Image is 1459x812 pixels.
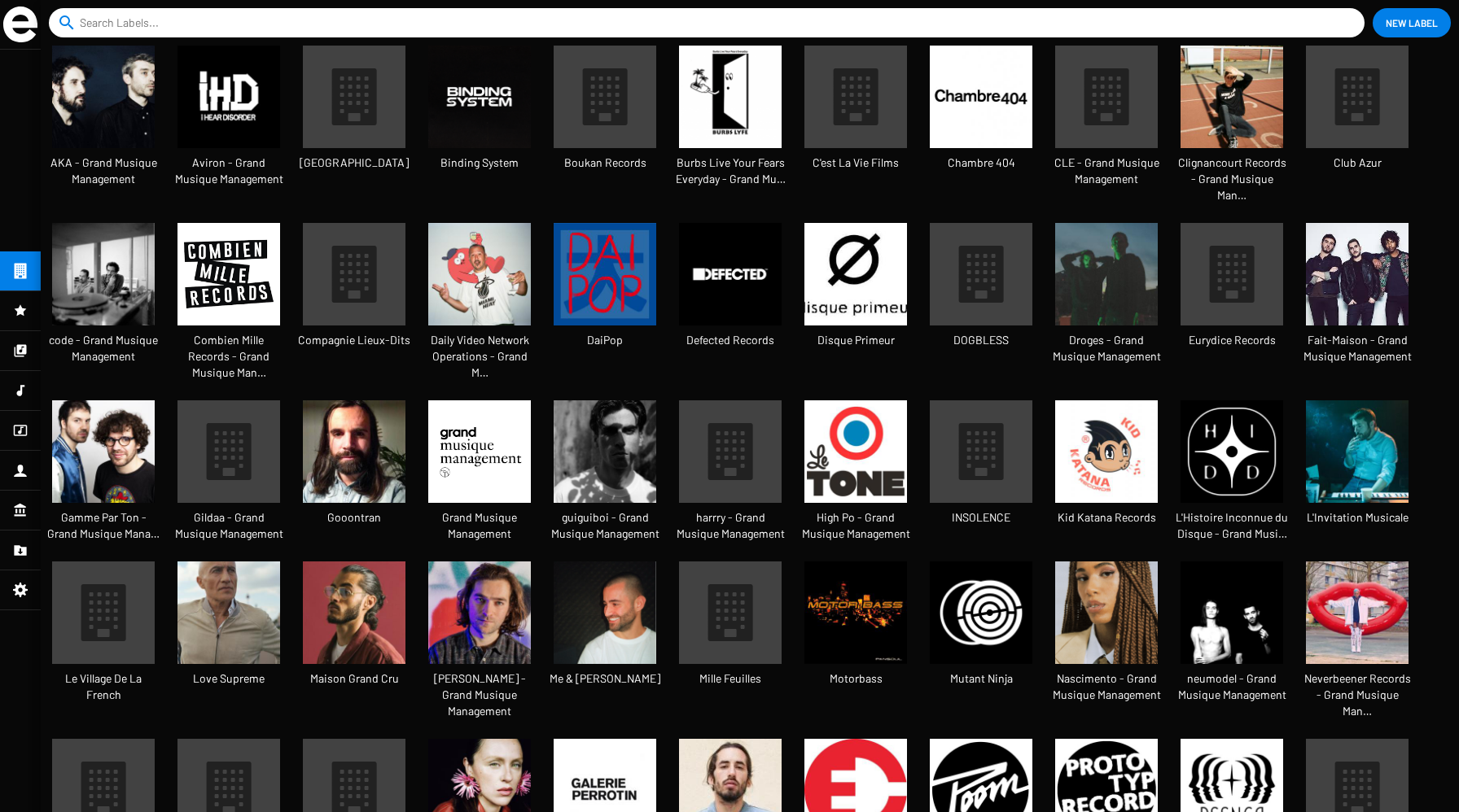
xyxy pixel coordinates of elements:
[166,561,291,706] a: Love Supreme
[542,223,668,368] a: DaiPop
[1295,223,1420,384] a: Fait-Maison - Grand Musique Management
[177,46,280,148] img: profile-pic_0.jpg
[52,223,155,325] img: Argentique-NB.jpg
[291,509,417,526] span: Gooontran
[428,46,531,148] img: logo_binding_system_psd_final_black.png
[41,223,166,384] a: code - Grand Musique Management
[166,509,291,542] span: Gildaa - Grand Musique Management
[554,223,656,325] img: L-1382110-1512472918-6202-jpeg.jpg
[41,509,166,542] span: Gamme Par Ton - Grand Musique Mana…
[1181,400,1283,503] img: HIDD_nb_500.jpg
[417,509,542,542] span: Grand Musique Management
[1055,400,1158,503] img: 0028544411_10.jpeg
[166,670,291,687] span: Love Supreme
[804,400,907,503] img: avatars-000195342118-aql7fg-t500x500.jpg
[41,670,166,703] span: Le Village De La French
[166,332,291,381] span: Combien Mille Records - Grand Musique Man…
[1386,8,1438,37] span: New Label
[1169,223,1295,368] a: Eurydice Records
[804,223,907,325] img: L-43574-1345722951-2832-jpeg.jpg
[793,223,918,368] a: Disque Primeur
[1055,223,1158,325] img: Droges7-Ines-Karma.jpg
[918,46,1044,190] a: Chambre 404
[1169,332,1295,348] span: Eurydice Records
[1044,509,1169,526] span: Kid Katana Records
[542,561,668,706] a: Me & [PERSON_NAME]
[166,46,291,207] a: Aviron - Grand Musique Management
[1295,670,1420,719] span: Neverbeener Records - Grand Musique Man…
[668,332,793,348] span: Defected Records
[1295,561,1420,739] a: Neverbeener Records - Grand Musique Man…
[668,155,793,187] span: Burbs Live Your Fears Everyday - Grand Mu…
[1295,509,1420,526] span: L'Invitation Musicale
[679,223,782,325] img: Defected-Records.jpg
[41,561,166,723] a: Le Village De La French
[3,7,37,42] img: grand-sigle.svg
[1169,155,1295,203] span: Clignancourt Records - Grand Musique Man…
[417,46,542,190] a: Binding System
[303,561,405,664] img: deen-burbigo-retour-decembre.jpeg
[417,223,542,400] a: Daily Video Network Operations - Grand M…
[679,46,782,148] img: BURBS-LYFE-LOGO-1.png
[52,46,155,148] img: aka.jpeg
[793,46,918,190] a: C'est La Vie Films
[793,509,918,542] span: High Po - Grand Musique Management
[1055,561,1158,664] img: Yndi.jpg
[1181,46,1283,148] img: FAROE5.jpg
[166,223,291,400] a: Combien Mille Records - Grand Musique Man…
[1169,670,1295,703] span: neumodel - Grand Musique Management
[41,332,166,365] span: code - Grand Musique Management
[57,13,77,33] mat-icon: search
[793,155,918,171] span: C'est La Vie Films
[542,332,668,348] span: DaiPop
[177,561,280,664] img: 026-46-%28c%29-Merci-de-crediter-Emma-Le-Doyen_0.jpg
[542,400,668,561] a: guiguiboi - Grand Musique Management
[291,670,417,687] span: Maison Grand Cru
[542,509,668,542] span: guiguiboi - Grand Musique Management
[428,400,531,503] img: telechargement-%281%29.png
[417,400,542,561] a: Grand Musique Management
[930,46,1032,148] img: 558072_670340176319958_459625778_n.jpeg
[918,223,1044,368] a: DOGBLESS
[417,155,542,171] span: Binding System
[1169,509,1295,542] span: L'Histoire Inconnue du Disque - Grand Musi…
[291,561,417,706] a: Maison Grand Cru
[1044,155,1169,187] span: CLE - Grand Musique Management
[166,400,291,561] a: Gildaa - Grand Musique Management
[80,8,1340,37] input: Search Labels...
[291,46,417,190] a: [GEOGRAPHIC_DATA]
[291,155,417,171] span: [GEOGRAPHIC_DATA]
[804,561,907,664] img: MOTORBASS_PANSOUL_COVER_2000x2000px.jpg
[668,400,793,561] a: harrry - Grand Musique Management
[793,670,918,687] span: Motorbass
[918,561,1044,706] a: Mutant Ninja
[1295,400,1420,545] a: L'Invitation Musicale
[668,561,793,706] a: Mille Feuilles
[542,155,668,171] span: Boukan Records
[554,400,656,503] img: Guillaume_Ferran_credit_Clemence_Losfeld.jpeg
[1169,400,1295,561] a: L'Histoire Inconnue du Disque - Grand Musi…
[668,46,793,207] a: Burbs Live Your Fears Everyday - Grand Mu…
[1044,670,1169,703] span: Nascimento - Grand Musique Management
[918,400,1044,545] a: INSOLENCE
[1169,561,1295,723] a: neumodel - Grand Musique Management
[542,46,668,190] a: Boukan Records
[166,155,291,187] span: Aviron - Grand Musique Management
[428,561,531,664] img: MATIAS_ENAUT_CREDIT-CLEMENT-HARPILLARD.jpeg
[291,332,417,348] span: Compagnie Lieux-Dits
[1306,561,1409,664] img: One-Trick-Pony.jpg
[41,155,166,187] span: AKA - Grand Musique Management
[417,332,542,381] span: Daily Video Network Operations - Grand M…
[793,561,918,706] a: Motorbass
[918,670,1044,687] span: Mutant Ninja
[930,561,1032,664] img: unnamed.jpg
[428,223,531,325] img: %28a-garder-pour-later%29-DVNO---CHTAH-%28merci-de-crediter-Matthieu-Couturier%29.jpg
[542,670,668,687] span: Me & [PERSON_NAME]
[1306,400,1409,503] img: Bon-Voyage-Organisation---merci-de-crediter-Lionel-Rigal11.jpg
[1044,223,1169,384] a: Droges - Grand Musique Management
[1044,332,1169,365] span: Droges - Grand Musique Management
[793,400,918,561] a: High Po - Grand Musique Management
[1295,46,1420,190] a: Club Azur
[291,400,417,545] a: Gooontran
[918,155,1044,171] span: Chambre 404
